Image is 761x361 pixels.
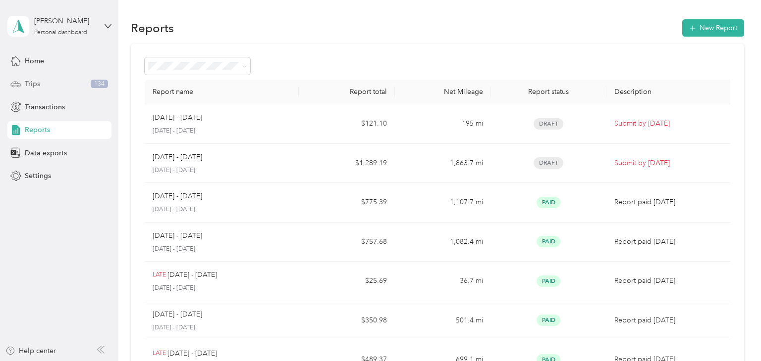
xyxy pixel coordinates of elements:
[395,301,491,341] td: 501.4 mi
[534,157,563,169] span: Draft
[167,348,217,359] p: [DATE] - [DATE]
[153,127,291,135] p: [DATE] - [DATE]
[5,346,56,356] button: Help center
[25,171,51,181] span: Settings
[91,80,108,89] span: 134
[395,80,491,104] th: Net Mileage
[614,158,727,169] p: Submit by [DATE]
[167,270,217,280] p: [DATE] - [DATE]
[153,166,291,175] p: [DATE] - [DATE]
[395,183,491,223] td: 1,107.7 mi
[534,118,563,130] span: Draft
[299,223,395,262] td: $757.68
[537,236,560,247] span: Paid
[706,306,761,361] iframe: Everlance-gr Chat Button Frame
[25,148,67,158] span: Data exports
[153,309,202,320] p: [DATE] - [DATE]
[614,118,727,129] p: Submit by [DATE]
[145,80,299,104] th: Report name
[153,152,202,163] p: [DATE] - [DATE]
[153,230,202,241] p: [DATE] - [DATE]
[153,191,202,202] p: [DATE] - [DATE]
[606,80,735,104] th: Description
[153,349,166,358] p: LATE
[537,275,560,287] span: Paid
[34,16,96,26] div: [PERSON_NAME]
[131,23,174,33] h1: Reports
[499,88,598,96] div: Report status
[25,56,44,66] span: Home
[153,323,291,332] p: [DATE] - [DATE]
[299,80,395,104] th: Report total
[614,236,727,247] p: Report paid [DATE]
[682,19,744,37] button: New Report
[299,183,395,223] td: $775.39
[395,104,491,144] td: 195 mi
[299,104,395,144] td: $121.10
[537,197,560,208] span: Paid
[299,144,395,183] td: $1,289.19
[153,205,291,214] p: [DATE] - [DATE]
[25,79,40,89] span: Trips
[25,125,50,135] span: Reports
[299,301,395,341] td: $350.98
[34,30,87,36] div: Personal dashboard
[614,315,727,326] p: Report paid [DATE]
[395,223,491,262] td: 1,082.4 mi
[153,271,166,279] p: LATE
[153,284,291,293] p: [DATE] - [DATE]
[299,262,395,301] td: $25.69
[395,144,491,183] td: 1,863.7 mi
[395,262,491,301] td: 36.7 mi
[614,197,727,208] p: Report paid [DATE]
[537,315,560,326] span: Paid
[153,112,202,123] p: [DATE] - [DATE]
[614,275,727,286] p: Report paid [DATE]
[153,245,291,254] p: [DATE] - [DATE]
[25,102,65,112] span: Transactions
